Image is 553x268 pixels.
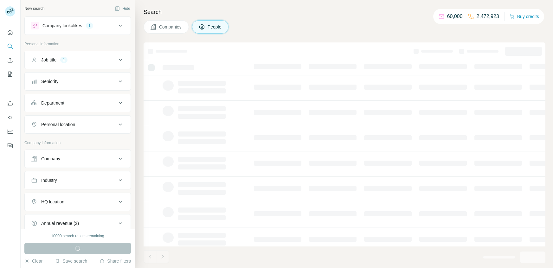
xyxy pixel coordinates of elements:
[5,68,15,80] button: My lists
[5,140,15,151] button: Feedback
[24,41,131,47] p: Personal information
[24,6,44,11] div: New search
[86,23,93,29] div: 1
[41,220,79,227] div: Annual revenue ($)
[24,258,42,264] button: Clear
[25,173,131,188] button: Industry
[5,54,15,66] button: Enrich CSV
[144,8,545,16] h4: Search
[41,121,75,128] div: Personal location
[110,4,135,13] button: Hide
[41,57,56,63] div: Job title
[55,258,87,264] button: Save search
[25,151,131,166] button: Company
[24,140,131,146] p: Company information
[5,98,15,109] button: Use Surfe on LinkedIn
[5,112,15,123] button: Use Surfe API
[159,24,182,30] span: Companies
[25,95,131,111] button: Department
[41,199,64,205] div: HQ location
[208,24,222,30] span: People
[42,22,82,29] div: Company lookalikes
[41,78,58,85] div: Seniority
[5,41,15,52] button: Search
[477,13,499,20] p: 2,472,923
[25,74,131,89] button: Seniority
[41,100,64,106] div: Department
[51,233,104,239] div: 10000 search results remaining
[41,156,60,162] div: Company
[447,13,463,20] p: 60,000
[25,194,131,209] button: HQ location
[25,52,131,67] button: Job title1
[25,216,131,231] button: Annual revenue ($)
[60,57,68,63] div: 1
[41,177,57,183] div: Industry
[25,18,131,33] button: Company lookalikes1
[510,12,539,21] button: Buy credits
[100,258,131,264] button: Share filters
[5,27,15,38] button: Quick start
[5,126,15,137] button: Dashboard
[25,117,131,132] button: Personal location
